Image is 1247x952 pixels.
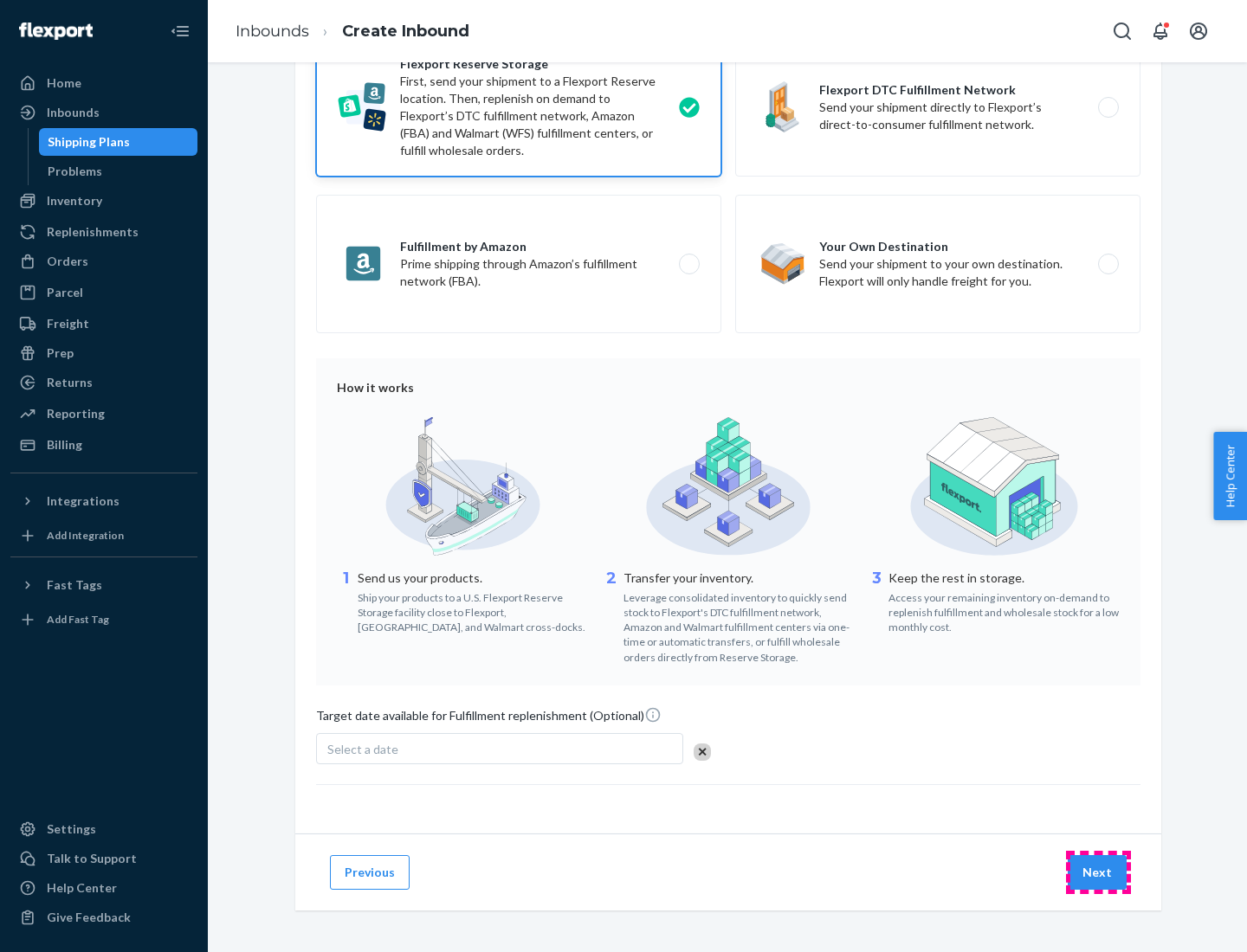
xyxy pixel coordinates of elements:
p: Transfer your inventory. [623,569,855,587]
a: Help Center [10,874,197,902]
div: Add Integration [47,528,124,543]
div: Access your remaining inventory on-demand to replenish fulfillment and wholesale stock for a low ... [888,587,1120,634]
button: Help Center [1213,432,1247,520]
button: Open notifications [1143,14,1178,48]
button: Integrations [10,487,197,515]
div: Prep [47,344,74,362]
button: Open account menu [1181,14,1216,48]
a: Inventory [10,187,197,215]
a: Prep [10,339,197,367]
a: Add Fast Tag [10,606,197,634]
a: Add Integration [10,522,197,550]
div: Inbounds [47,104,100,121]
button: Fast Tags [10,571,197,599]
a: Settings [10,815,197,843]
div: Home [47,74,81,92]
a: Freight [10,310,197,338]
a: Inbounds [236,22,309,41]
a: Replenishments [10,218,197,246]
span: Select a date [327,742,398,756]
div: Settings [47,820,96,838]
div: Fast Tags [47,576,102,594]
div: Orders [47,253,88,270]
div: 1 [337,568,354,634]
div: Problems [48,163,102,180]
a: Orders [10,248,197,275]
a: Billing [10,431,197,459]
button: Close Navigation [163,14,197,48]
div: Shipping Plans [48,133,130,151]
a: Parcel [10,279,197,306]
p: Send us your products. [358,569,589,587]
div: How it works [337,379,1120,396]
div: Freight [47,315,89,332]
span: Target date available for Fulfillment replenishment (Optional) [316,706,662,731]
a: Home [10,69,197,97]
div: Help Center [47,879,117,897]
div: Parcel [47,284,83,301]
ol: breadcrumbs [222,6,483,57]
button: Open Search Box [1105,14,1140,48]
a: Shipping Plans [39,128,198,156]
a: Inbounds [10,99,197,126]
div: Returns [47,374,93,391]
a: Problems [39,158,198,185]
div: 2 [603,568,620,665]
div: 3 [868,568,885,634]
div: Reporting [47,405,105,422]
a: Reporting [10,400,197,428]
p: Keep the rest in storage. [888,569,1120,587]
a: Create Inbound [342,22,469,41]
div: Leverage consolidated inventory to quickly send stock to Flexport's DTC fulfillment network, Amaz... [623,587,855,665]
img: Flexport logo [19,23,93,40]
button: Previous [330,855,410,890]
a: Talk to Support [10,845,197,872]
div: Integrations [47,492,120,510]
div: Give Feedback [47,909,131,926]
a: Returns [10,369,197,396]
div: Inventory [47,192,102,209]
div: Billing [47,436,82,453]
button: Give Feedback [10,904,197,931]
div: Talk to Support [47,850,137,867]
div: Ship your products to a U.S. Flexport Reserve Storage facility close to Flexport, [GEOGRAPHIC_DAT... [358,587,589,634]
button: Next [1068,855,1127,890]
div: Add Fast Tag [47,612,109,627]
div: Replenishments [47,223,139,241]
